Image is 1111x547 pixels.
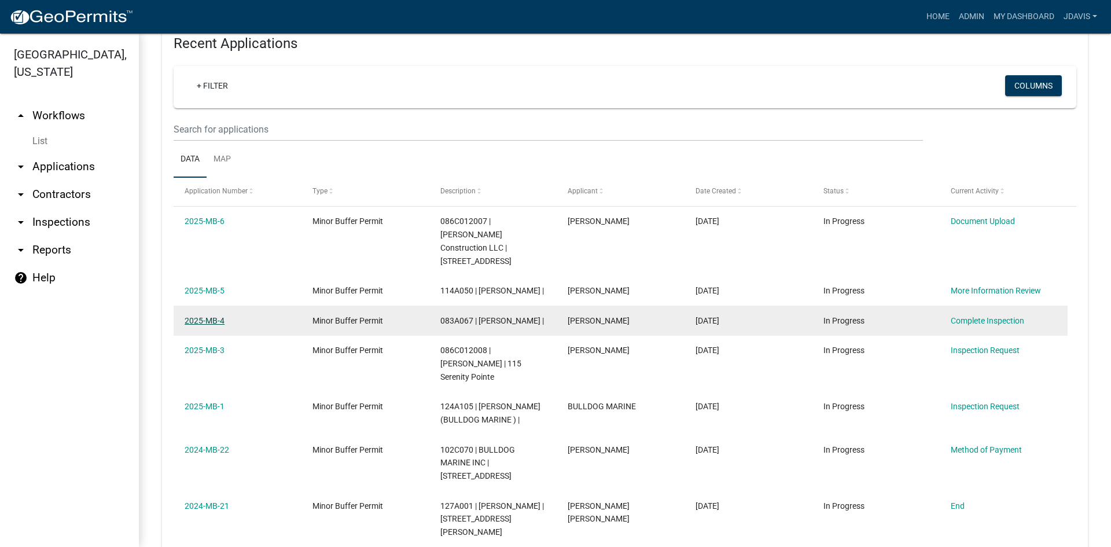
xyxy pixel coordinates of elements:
span: Minor Buffer Permit [312,402,383,411]
a: jdavis [1059,6,1102,28]
a: My Dashboard [989,6,1059,28]
h4: Recent Applications [174,35,1076,52]
span: Matt Bacon [568,286,630,295]
span: In Progress [823,501,864,511]
span: 086C012008 | Greg Humphries | 115 Serenity Pointe [440,346,521,381]
a: Map [207,141,238,178]
datatable-header-cell: Application Number [174,178,301,205]
span: BULLDOG MARINE [568,402,636,411]
a: Admin [954,6,989,28]
span: Current Activity [951,187,999,195]
span: Matt Bacon [568,316,630,325]
a: Complete Inspection [951,316,1024,325]
span: Minor Buffer Permit [312,346,383,355]
span: Christopher Roy mason [568,501,630,524]
span: Applicant [568,187,598,195]
a: More Information Review [951,286,1041,295]
span: In Progress [823,216,864,226]
a: End [951,501,965,511]
span: Minor Buffer Permit [312,501,383,511]
a: 2025-MB-6 [185,216,225,226]
span: 09/21/2025 [696,216,719,226]
span: In Progress [823,346,864,355]
span: 08/21/2025 [696,316,719,325]
span: 114A050 | Matt Bacon | [440,286,544,295]
datatable-header-cell: Current Activity [940,178,1068,205]
span: In Progress [823,316,864,325]
span: Minor Buffer Permit [312,316,383,325]
i: help [14,271,28,285]
a: Method of Payment [951,445,1022,454]
datatable-header-cell: Status [812,178,940,205]
i: arrow_drop_down [14,188,28,201]
span: Type [312,187,328,195]
a: + Filter [187,75,237,96]
span: Description [440,187,476,195]
a: Document Upload [951,216,1015,226]
span: In Progress [823,445,864,454]
span: 102C070 | BULLDOG MARINE INC | 135 Clearwater Cir [440,445,515,481]
span: Application Number [185,187,248,195]
span: In Progress [823,402,864,411]
span: Status [823,187,844,195]
a: 2025-MB-4 [185,316,225,325]
span: 127A001 | Chris Mason | 372 Shady Dale Rd. [440,501,544,537]
span: 086C012007 | Sanders Construction LLC | 261 POWER POINT RD NE [440,216,512,265]
span: Chad J Sanders [568,216,630,226]
a: 2024-MB-21 [185,501,229,511]
span: Minor Buffer Permit [312,216,383,226]
span: 083A067 | Matt Bacon | [440,316,544,325]
i: arrow_drop_up [14,109,28,123]
a: Inspection Request [951,346,1020,355]
i: arrow_drop_down [14,215,28,229]
datatable-header-cell: Type [301,178,429,205]
a: Inspection Request [951,402,1020,411]
a: 2025-MB-1 [185,402,225,411]
span: 01/15/2025 [696,402,719,411]
span: 124A105 | Michael Dent (BULLDOG MARINE ) | [440,402,540,424]
datatable-header-cell: Description [429,178,557,205]
input: Search for applications [174,118,923,141]
a: 2025-MB-5 [185,286,225,295]
datatable-header-cell: Applicant [557,178,685,205]
span: Minor Buffer Permit [312,286,383,295]
a: 2025-MB-3 [185,346,225,355]
span: Greg Humphries [568,346,630,355]
span: 03/28/2025 [696,346,719,355]
a: 2024-MB-22 [185,445,229,454]
span: 12/16/2024 [696,445,719,454]
span: 09/16/2025 [696,286,719,295]
i: arrow_drop_down [14,243,28,257]
datatable-header-cell: Date Created [685,178,812,205]
a: Home [922,6,954,28]
span: In Progress [823,286,864,295]
span: TONYA R PRICE [568,445,630,454]
span: Minor Buffer Permit [312,445,383,454]
i: arrow_drop_down [14,160,28,174]
span: Date Created [696,187,736,195]
button: Columns [1005,75,1062,96]
span: 12/12/2024 [696,501,719,511]
a: Data [174,141,207,178]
